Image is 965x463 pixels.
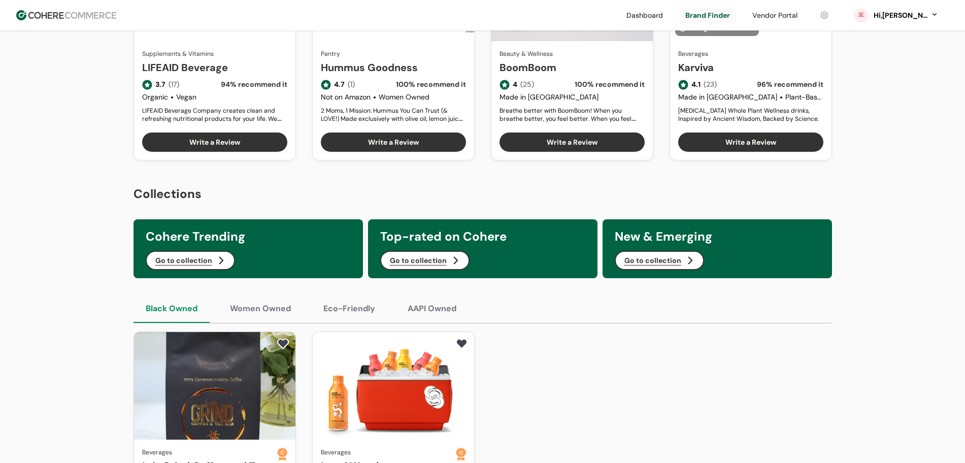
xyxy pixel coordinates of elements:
button: Go to collection [615,251,704,270]
button: add to favorite [275,336,291,351]
div: Hi, [PERSON_NAME] [873,10,928,21]
button: Women Owned [218,294,303,323]
button: Write a Review [678,133,823,152]
button: add to favorite [453,336,470,351]
a: BoomBoom [500,60,645,75]
h3: New & Emerging [615,227,820,246]
a: Hummus Goodness [321,60,466,75]
button: Write a Review [500,133,645,152]
button: Black Owned [134,294,210,323]
button: Eco-Friendly [311,294,387,323]
h2: Collections [134,185,832,203]
h3: Cohere Trending [146,227,351,246]
button: Go to collection [146,251,235,270]
button: Hi,[PERSON_NAME] [873,10,939,21]
button: Write a Review [321,133,466,152]
img: Cohere Logo [16,10,116,20]
button: Write a Review [142,133,287,152]
a: Karviva [678,60,823,75]
button: Go to collection [380,251,470,270]
button: AAPI Owned [395,294,469,323]
h3: Top-rated on Cohere [380,227,585,246]
svg: 0 percent [853,8,869,23]
a: LIFEAID Beverage [142,60,287,75]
